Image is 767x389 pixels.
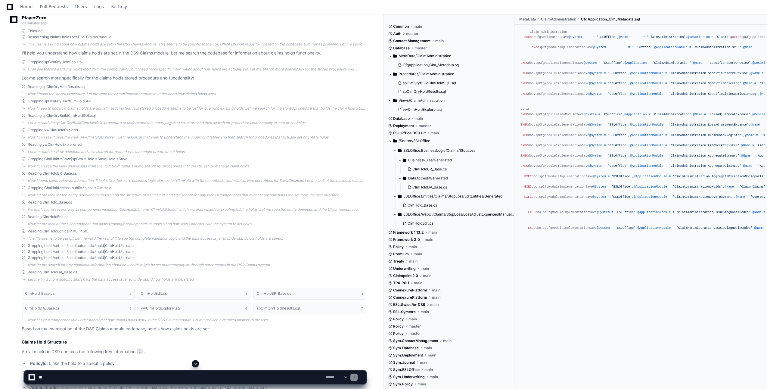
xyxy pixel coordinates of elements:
[257,307,300,310] h1: spClmQryHoldResults.sql
[604,71,606,75] span: =
[611,175,632,178] span: 'ESLOffice'
[634,185,667,188] span: @ApplicationModule
[403,148,475,153] span: ESLOffice.BusinessLogic/Claims/StopLoss
[398,193,402,200] svg: Directory
[524,30,567,34] span: -- Claim Administration
[396,79,506,87] button: spClmQryBuildClmHoldSQL.sql
[28,222,366,226] div: Now let me look at the UI component that allows editing/creating holds to understand how users in...
[753,154,754,157] span: =
[25,292,54,295] h1: ClmHold_Base.cs
[245,306,247,311] span: 6
[361,306,363,311] span: 7
[408,244,417,249] span: main
[403,175,406,182] svg: Directory
[129,291,131,296] span: 2
[756,133,758,137] span: =
[28,178,366,183] div: Now I found some relevant information. It looks like there are business logic classes for ClmHold...
[423,273,431,278] span: main
[520,154,528,157] span: EXEC
[408,158,452,163] span: BusinessRules/Generated
[632,45,652,49] span: 'ESLOffice'
[673,185,723,188] span: 'ClaimAdministration.Holds'
[393,146,515,155] button: ESLOffice.BusinessLogic/Claims/StopLoss
[643,35,645,39] span: =
[253,303,366,314] button: spClmQryHoldResults.sql7
[393,52,397,60] svg: Directory
[665,123,667,126] span: =
[409,259,418,264] span: main
[608,123,628,126] span: 'ESLOffice'
[630,82,663,85] span: @ApplicationModule
[398,147,402,154] svg: Directory
[28,164,366,169] div: Now I can see the view shows data from the `ClmHold` table. Let me search for procedures that cre...
[652,61,691,65] span: 'ClaimAdministration'
[589,71,602,75] span: @System
[28,106,366,111] div: Now I need to find how claims holds are actually set/created. This stored procedure seems to be j...
[245,291,247,296] span: 3
[22,50,366,57] p: I'll help you understand how claims holds are set in the DS9 Claims module. Let me search the cod...
[111,5,128,8] span: Settings
[630,123,663,126] span: @ApplicationModule
[403,107,442,112] span: vwClmHoldExplorer.sql
[141,307,181,310] h1: vwClmHoldExplorer.sql
[138,303,250,314] button: vwClmHoldExplorer.sql6
[638,210,671,214] span: @ApplicationModule
[665,92,667,96] span: =
[736,185,737,188] span: =
[589,154,602,157] span: @System
[403,81,456,86] span: spClmQryBuildClmHoldSQL.sql
[28,214,68,219] span: Reading ClmHoldEdit.cs
[630,133,663,137] span: @ApplicationModule
[400,201,511,210] button: ClmHold_Base.cs
[28,67,366,72] div: I can see there's a Claims Holds module in the configuration, but I need more specific informatio...
[403,194,502,199] span: ESLOffice.Entities/Claims/StopLoss/EditEntities/Generated
[22,303,135,314] button: ClmHoldDA_Base.cs5
[28,128,79,132] span: Grepping vwClmHoldExplorer
[430,302,439,307] span: main
[412,185,447,190] span: ClmHoldDA_Base.cs
[432,288,440,293] span: main
[584,61,597,65] span: @System
[428,230,437,235] span: main
[393,252,409,257] span: Premium
[648,61,650,65] span: =
[665,71,667,75] span: =
[388,136,510,146] button: /Source/ESLOffice
[405,183,511,191] button: ClmHoldDA_Base.cs
[393,137,397,145] svg: Directory
[398,173,515,183] button: DataAccess/Generated
[405,165,511,173] button: ClmHoldBR_Base.cs
[741,154,751,157] span: @Name
[654,45,688,49] span: @ApplicationModule
[669,175,671,178] span: =
[28,255,134,260] span: Grepping hold.*set|set.*hold|automatic.*hold|ClmHold.*create
[676,226,753,230] span: 'ClaimAdministration.ICD10DiagnosisCodes'
[403,89,446,94] span: spClmQryHoldResults.sql
[611,210,613,214] span: =
[669,123,749,126] span: 'ClaimAdministration.LossAdjustmentExpense'
[28,243,134,248] span: Grepping hold.*set|set.*hold|automatic.*hold|ClmHold.*create
[524,35,532,39] span: exec
[589,144,602,147] span: @System
[520,82,528,85] span: EXEC
[611,226,613,230] span: =
[398,155,515,165] button: BusinessRules/Generated
[669,164,741,168] span: 'ClaimAdministration.AggregateClaimLog'
[762,123,763,126] span: =
[608,92,628,96] span: 'ESLOffice'
[669,195,671,199] span: =
[593,35,595,39] span: =
[393,70,397,78] svg: Directory
[400,219,511,228] button: ClmHoldEdit.cs
[615,226,636,230] span: 'ESLOffice'
[602,61,623,65] span: 'ESLOffice'
[624,113,647,116] span: @Application
[520,123,528,126] span: EXEC
[743,45,753,49] span: @Name
[604,123,606,126] span: =
[399,138,430,143] span: /Source/ESLOffice
[673,210,675,214] span: =
[141,292,167,295] h1: ClmHoldEdit.cs
[396,105,506,114] button: vwClmHoldExplorer.sql
[589,164,602,168] span: @System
